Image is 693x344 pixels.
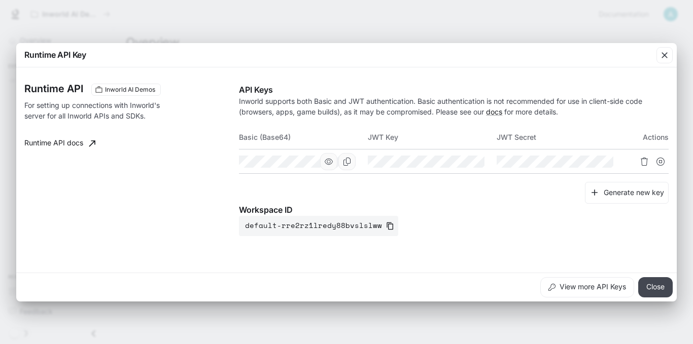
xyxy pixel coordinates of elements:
[239,216,398,236] button: default-rre2rz1lredy88bvslslww
[540,277,634,297] button: View more API Keys
[239,96,669,117] p: Inworld supports both Basic and JWT authentication. Basic authentication is not recommended for u...
[638,277,673,297] button: Close
[20,133,99,154] a: Runtime API docs
[626,125,669,149] th: Actions
[636,154,652,170] button: Delete API key
[24,49,86,61] p: Runtime API Key
[652,154,669,170] button: Suspend API key
[368,125,497,149] th: JWT Key
[239,84,669,96] p: API Keys
[101,85,159,94] span: Inworld AI Demos
[338,153,356,170] button: Copy Basic (Base64)
[239,125,368,149] th: Basic (Base64)
[91,84,161,96] div: These keys will apply to your current workspace only
[24,84,83,94] h3: Runtime API
[585,182,669,204] button: Generate new key
[239,204,669,216] p: Workspace ID
[486,107,502,116] a: docs
[497,125,626,149] th: JWT Secret
[24,100,179,121] p: For setting up connections with Inworld's server for all Inworld APIs and SDKs.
